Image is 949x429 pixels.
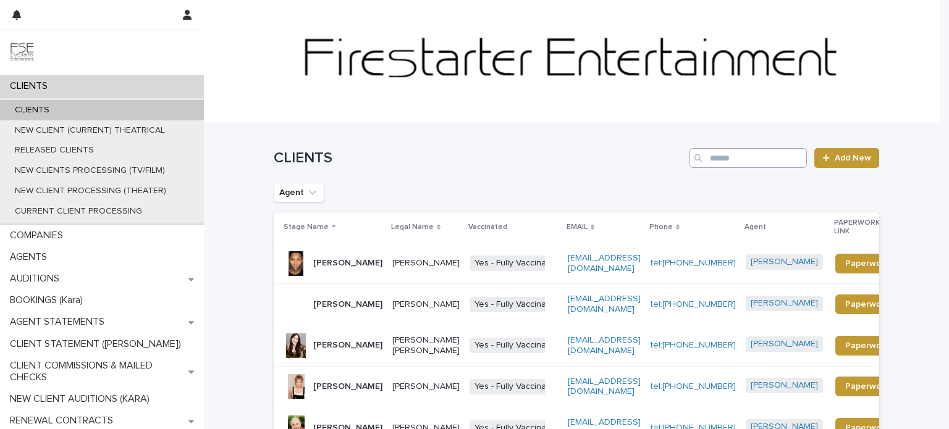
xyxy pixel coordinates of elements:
[391,220,434,234] p: Legal Name
[834,216,892,239] p: PAPERWORK LINK
[751,298,818,309] a: [PERSON_NAME]
[5,186,176,196] p: NEW CLIENT PROCESSING (THEATER)
[835,254,899,273] a: Paperwork
[568,294,641,314] a: [EMAIL_ADDRESS][DOMAIN_NAME]
[284,220,329,234] p: Stage Name
[5,360,188,383] p: CLIENT COMMISSIONS & MAILED CHECKS
[690,148,807,168] input: Search
[5,294,93,306] p: BOOKINGS (Kara)
[274,366,919,407] tr: [PERSON_NAME][PERSON_NAME]Yes - Fully Vaccinated[EMAIL_ADDRESS][DOMAIN_NAME]tel:[PHONE_NUMBER][PE...
[392,258,460,269] p: [PERSON_NAME]
[651,341,736,349] a: tel:[PHONE_NUMBER]
[651,300,736,309] a: tel:[PHONE_NUMBER]
[751,339,818,349] a: [PERSON_NAME]
[5,165,175,176] p: NEW CLIENTS PROCESSING (TV/FILM)
[5,338,191,350] p: CLIENT STATEMENT ([PERSON_NAME])
[470,379,564,394] span: Yes - Fully Vaccinated
[313,340,382,351] p: [PERSON_NAME]
[5,251,57,263] p: AGENTS
[392,381,460,392] p: [PERSON_NAME]
[274,243,919,284] tr: [PERSON_NAME][PERSON_NAME]Yes - Fully Vaccinated[EMAIL_ADDRESS][DOMAIN_NAME]tel:[PHONE_NUMBER][PE...
[5,273,69,285] p: AUDITIONS
[751,380,818,391] a: [PERSON_NAME]
[470,338,564,353] span: Yes - Fully Vaccinated
[5,230,73,241] p: COMPANIES
[274,183,324,202] button: Agent
[845,382,889,391] span: Paperwork
[651,382,736,391] a: tel:[PHONE_NUMBER]
[5,316,114,328] p: AGENT STATEMENTS
[5,415,123,427] p: RENEWAL CONTRACTS
[392,335,460,356] p: [PERSON_NAME] [PERSON_NAME]
[568,336,641,355] a: [EMAIL_ADDRESS][DOMAIN_NAME]
[751,257,818,267] a: [PERSON_NAME]
[468,220,507,234] p: Vaccinated
[835,294,899,314] a: Paperwork
[5,80,57,92] p: CLIENTS
[313,381,382,392] p: [PERSON_NAME]
[568,254,641,273] a: [EMAIL_ADDRESS][DOMAIN_NAME]
[5,145,104,156] p: RELEASED CLIENTS
[845,300,889,309] span: Paperwork
[835,336,899,356] a: Paperwork
[470,297,564,312] span: Yes - Fully Vaccinated
[274,284,919,325] tr: [PERSON_NAME][PERSON_NAME]Yes - Fully Vaccinated[EMAIL_ADDRESS][DOMAIN_NAME]tel:[PHONE_NUMBER][PE...
[845,341,889,350] span: Paperwork
[274,325,919,366] tr: [PERSON_NAME][PERSON_NAME] [PERSON_NAME]Yes - Fully Vaccinated[EMAIL_ADDRESS][DOMAIN_NAME]tel:[PH...
[313,258,382,269] p: [PERSON_NAME]
[470,256,564,271] span: Yes - Fully Vaccinated
[568,377,641,396] a: [EMAIL_ADDRESS][DOMAIN_NAME]
[5,206,152,217] p: CURRENT CLIENT PROCESSING
[5,393,159,405] p: NEW CLIENT AUDITIONS (KARA)
[313,299,382,310] p: [PERSON_NAME]
[5,105,59,115] p: CLIENTS
[651,259,736,267] a: tel:[PHONE_NUMBER]
[274,149,685,167] h1: CLIENTS
[835,377,899,396] a: Paperwork
[835,154,871,162] span: Add New
[744,220,766,234] p: Agent
[392,299,460,310] p: [PERSON_NAME]
[567,220,588,234] p: EMAIL
[814,148,879,168] a: Add New
[5,125,175,136] p: NEW CLIENT (CURRENT) THEATRICAL
[845,259,889,268] span: Paperwork
[10,40,35,65] img: 9JgRvJ3ETPGCJDhvPVA5
[649,220,673,234] p: Phone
